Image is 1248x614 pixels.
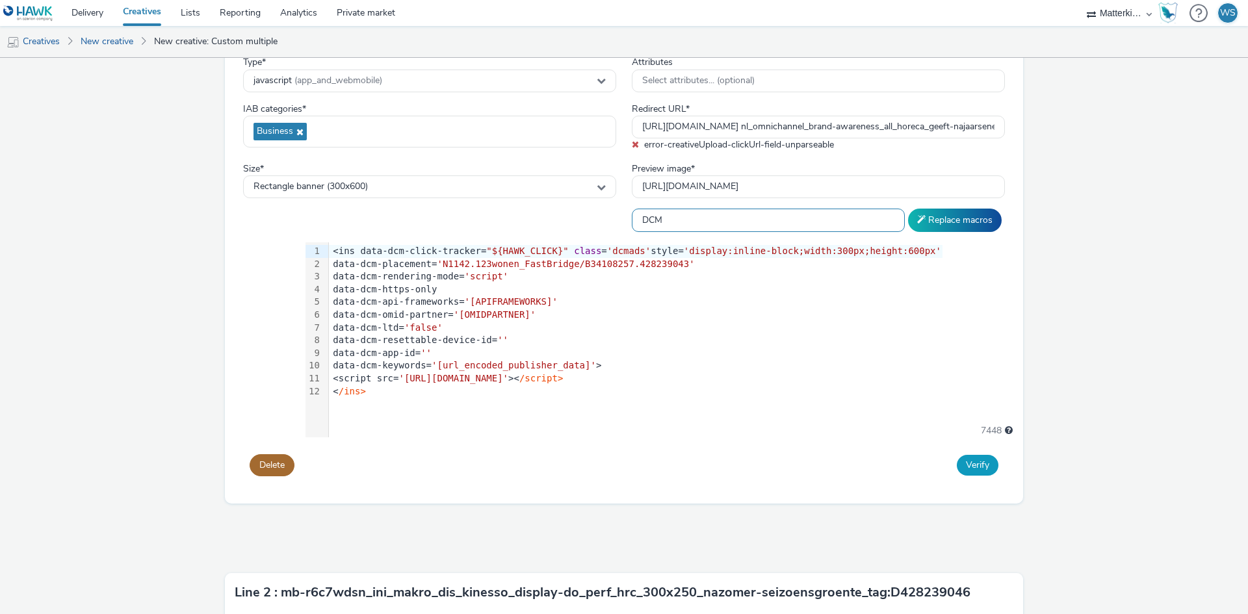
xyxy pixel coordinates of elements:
span: Redirect URL * [632,103,690,115]
span: 7448 [981,424,1002,437]
div: data-dcm-placement= [329,258,942,271]
div: 7 [305,322,322,335]
div: data-dcm-omid-partner= [329,309,942,322]
div: data-dcm-keywords= > [329,359,942,372]
span: Business [257,126,293,137]
a: New creative: Custom multiple [148,26,284,57]
h3: Line 2 : mb-r6c7wdsn_ini_makro_dis_kinesso_display-do_perf_hrc_300x250_nazomer-seizoensgroente_ta... [235,583,970,602]
button: Delete [250,454,294,476]
img: Hawk Academy [1158,3,1178,23]
span: Select attributes... (optional) [642,75,755,86]
div: 9 [305,347,322,360]
a: Hawk Academy [1158,3,1183,23]
span: 'false' [404,322,443,333]
div: 12 [305,385,322,398]
span: '' [497,335,508,345]
div: data-dcm-rendering-mode= [329,270,942,283]
span: IAB categories * [243,103,306,115]
div: 1 [305,245,322,258]
span: Attributes [632,56,673,68]
span: '[URL][DOMAIN_NAME]' [398,373,508,383]
span: '' [421,348,432,358]
span: Preview image * [632,162,695,175]
span: '[OMIDPARTNER]' [454,309,536,320]
div: <script src= >< [329,372,942,385]
img: undefined Logo [3,5,53,21]
div: 5 [305,296,322,309]
span: 'script' [465,271,508,281]
div: < [329,385,942,398]
div: 4 [305,283,322,296]
div: Maximum recommended length: 3000 characters. [1005,424,1013,437]
div: data-dcm-https-only [329,283,942,296]
span: Rectangle banner (300x600) [253,181,368,192]
span: 'dcmads' [607,246,651,256]
span: /script> [519,373,563,383]
div: data-dcm-ltd= [329,322,942,335]
div: data-dcm-resettable-device-id= [329,334,942,347]
div: 11 [305,372,322,385]
span: error-creativeUpload-clickUrl-field-unparseable [644,138,834,151]
span: Type * [243,56,266,68]
span: 'N1142.123wonen_FastBridge/B34108257.428239043' [437,259,694,269]
img: mobile [6,36,19,49]
span: (app_and_webmobile) [294,74,382,86]
span: /ins> [339,386,366,396]
span: 'display:inline-block;width:300px;height:600px' [684,246,941,256]
div: 6 [305,309,322,322]
span: "${HAWK_CLICK}" [486,246,568,256]
div: 10 [305,359,322,372]
div: data-dcm-api-frameworks= [329,296,942,309]
span: '[APIFRAMEWORKS]' [465,296,558,307]
div: 3 [305,270,322,283]
div: 8 [305,334,322,347]
span: class [574,246,601,256]
button: Verify [957,455,998,476]
div: 2 [305,258,322,271]
button: Replace macros [908,209,1002,232]
a: New creative [74,26,140,57]
span: javascript [253,75,382,86]
div: <ins data-dcm-click-tracker= = style= [329,245,942,258]
span: '[url_encoded_publisher_data]' [432,360,596,370]
span: Size * [243,162,264,175]
div: WS [1220,3,1236,23]
div: data-dcm-app-id= [329,347,942,360]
